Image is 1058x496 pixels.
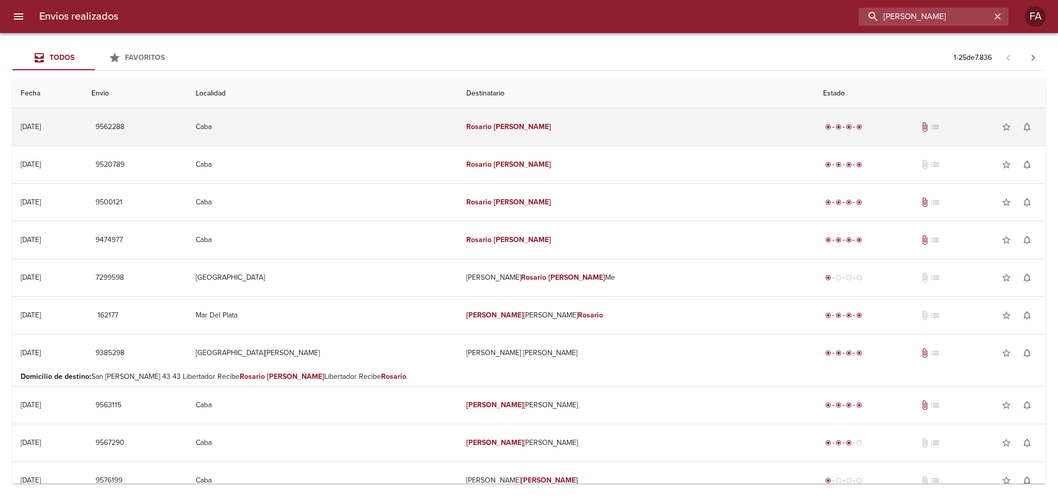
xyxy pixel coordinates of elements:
div: FA [1025,6,1046,27]
span: notifications_none [1022,310,1032,321]
div: Tabs Envios [12,45,178,70]
span: radio_button_checked [825,440,831,446]
span: 7299598 [96,271,124,284]
span: radio_button_checked [825,162,831,168]
span: No tiene pedido asociado [930,122,940,132]
span: star_border [1001,273,1012,283]
span: radio_button_checked [846,199,852,205]
span: radio_button_checked [825,477,831,484]
h6: Envios realizados [39,8,118,25]
th: Destinatario [458,79,815,108]
em: [PERSON_NAME] [548,273,606,282]
button: 9520789 [91,155,129,174]
em: [PERSON_NAME] [494,160,551,169]
span: radio_button_checked [846,162,852,168]
div: Entregado [823,197,864,207]
span: No tiene pedido asociado [930,235,940,245]
span: radio_button_checked [846,402,852,408]
em: [PERSON_NAME] [466,401,524,409]
td: [PERSON_NAME] [458,297,815,334]
button: Activar notificaciones [1017,470,1037,491]
em: Rosario [466,122,492,131]
em: Rosario [381,372,406,381]
span: No tiene pedido asociado [930,475,940,486]
div: [DATE] [21,348,41,357]
span: star_border [1001,310,1012,321]
em: [PERSON_NAME] [267,372,324,381]
span: radio_button_checked [856,402,862,408]
p: 1 - 25 de 7.836 [954,53,992,63]
span: notifications_none [1022,273,1032,283]
span: notifications_none [1022,122,1032,132]
span: radio_button_checked [825,402,831,408]
span: radio_button_checked [835,124,842,130]
span: No tiene pedido asociado [930,273,940,283]
em: [PERSON_NAME] [466,438,524,447]
span: 9563115 [96,399,121,412]
span: No tiene documentos adjuntos [920,475,930,486]
button: Agregar a favoritos [996,154,1017,175]
span: star_border [1001,159,1012,170]
button: 7299598 [91,268,128,287]
button: Agregar a favoritos [996,267,1017,288]
button: Agregar a favoritos [996,343,1017,363]
td: [PERSON_NAME] Me [458,259,815,296]
span: radio_button_checked [825,350,831,356]
button: 9385298 [91,344,129,363]
div: Entregado [823,122,864,132]
button: Agregar a favoritos [996,433,1017,453]
span: radio_button_checked [846,237,852,243]
div: [DATE] [21,198,41,206]
span: Tiene documentos adjuntos [920,122,930,132]
span: star_border [1001,197,1012,207]
span: Tiene documentos adjuntos [920,400,930,410]
span: radio_button_checked [856,237,862,243]
em: Rosario [578,311,603,319]
span: radio_button_checked [835,402,842,408]
span: radio_button_unchecked [856,275,862,281]
span: radio_button_checked [856,199,862,205]
div: Generado [823,475,864,486]
span: Pagina anterior [996,52,1021,62]
em: [PERSON_NAME] [466,311,524,319]
span: radio_button_checked [856,124,862,130]
span: radio_button_checked [846,350,852,356]
span: 9576199 [96,474,122,487]
div: En viaje [823,438,864,448]
span: 9474977 [96,234,123,247]
td: Caba [187,424,458,461]
button: 9500121 [91,193,127,212]
span: No tiene pedido asociado [930,310,940,321]
td: [GEOGRAPHIC_DATA] [187,259,458,296]
span: 162177 [96,309,120,322]
button: menu [6,4,31,29]
span: Todos [50,53,74,62]
span: notifications_none [1022,235,1032,245]
button: Activar notificaciones [1017,154,1037,175]
button: Activar notificaciones [1017,305,1037,326]
span: radio_button_checked [835,199,842,205]
td: Caba [187,146,458,183]
div: [DATE] [21,438,41,447]
span: star_border [1001,438,1012,448]
b: Domicilio de destino : [21,372,91,381]
span: No tiene pedido asociado [930,438,940,448]
em: Rosario [466,198,492,206]
div: Entregado [823,235,864,245]
span: No tiene documentos adjuntos [920,438,930,448]
button: Activar notificaciones [1017,117,1037,137]
span: radio_button_unchecked [856,477,862,484]
span: star_border [1001,348,1012,358]
span: 9520789 [96,158,124,171]
span: radio_button_unchecked [835,275,842,281]
span: notifications_none [1022,475,1032,486]
div: [DATE] [21,401,41,409]
span: radio_button_unchecked [846,275,852,281]
button: 9563115 [91,396,125,415]
div: Entregado [823,310,864,321]
input: buscar [859,8,991,26]
span: No tiene pedido asociado [930,400,940,410]
span: radio_button_checked [856,162,862,168]
td: [GEOGRAPHIC_DATA][PERSON_NAME] [187,334,458,372]
button: Agregar a favoritos [996,305,1017,326]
